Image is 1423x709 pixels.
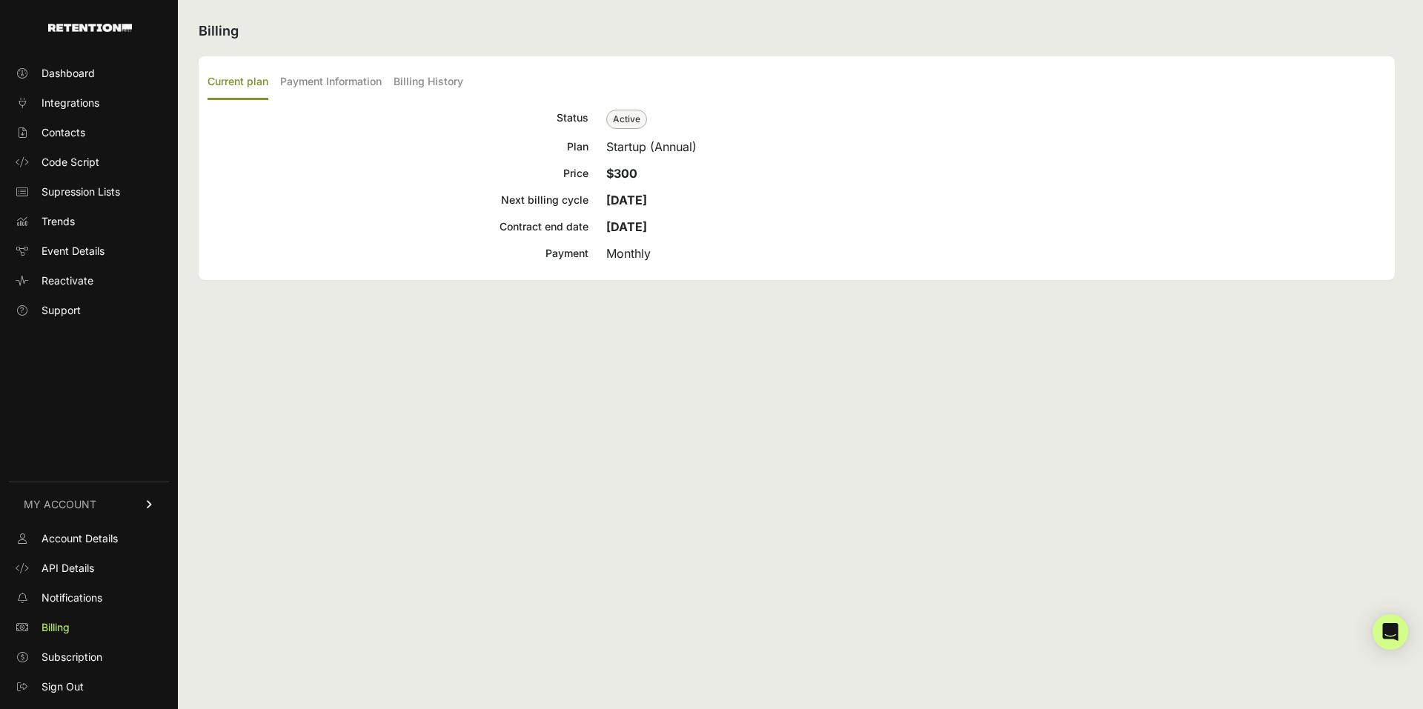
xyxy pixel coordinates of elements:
span: Subscription [42,650,102,665]
label: Payment Information [280,65,382,100]
span: MY ACCOUNT [24,497,96,512]
a: Reactivate [9,269,169,293]
strong: $300 [606,166,637,181]
span: Trends [42,214,75,229]
div: Price [208,164,588,182]
span: Support [42,303,81,318]
strong: [DATE] [606,219,647,234]
img: Retention.com [48,24,132,32]
span: Event Details [42,244,105,259]
label: Current plan [208,65,268,100]
span: API Details [42,561,94,576]
div: Next billing cycle [208,191,588,209]
span: Notifications [42,590,102,605]
span: Code Script [42,155,99,170]
span: Integrations [42,96,99,110]
a: Supression Lists [9,180,169,204]
span: Sign Out [42,679,84,694]
div: Status [208,109,588,129]
a: Subscription [9,645,169,669]
a: Event Details [9,239,169,263]
span: Reactivate [42,273,93,288]
a: Billing [9,616,169,639]
div: Contract end date [208,218,588,236]
span: Contacts [42,125,85,140]
a: Support [9,299,169,322]
span: Active [606,110,647,129]
a: Trends [9,210,169,233]
a: Integrations [9,91,169,115]
div: Startup (Annual) [606,138,1386,156]
div: Payment [208,244,588,262]
span: Account Details [42,531,118,546]
a: Dashboard [9,61,169,85]
a: Account Details [9,527,169,550]
a: Contacts [9,121,169,144]
span: Supression Lists [42,184,120,199]
h2: Billing [199,21,1395,41]
label: Billing History [394,65,463,100]
a: Notifications [9,586,169,610]
strong: [DATE] [606,193,647,207]
div: Open Intercom Messenger [1373,614,1408,650]
a: API Details [9,556,169,580]
div: Monthly [606,244,1386,262]
a: Sign Out [9,675,169,699]
span: Billing [42,620,70,635]
a: Code Script [9,150,169,174]
span: Dashboard [42,66,95,81]
a: MY ACCOUNT [9,482,169,527]
div: Plan [208,138,588,156]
